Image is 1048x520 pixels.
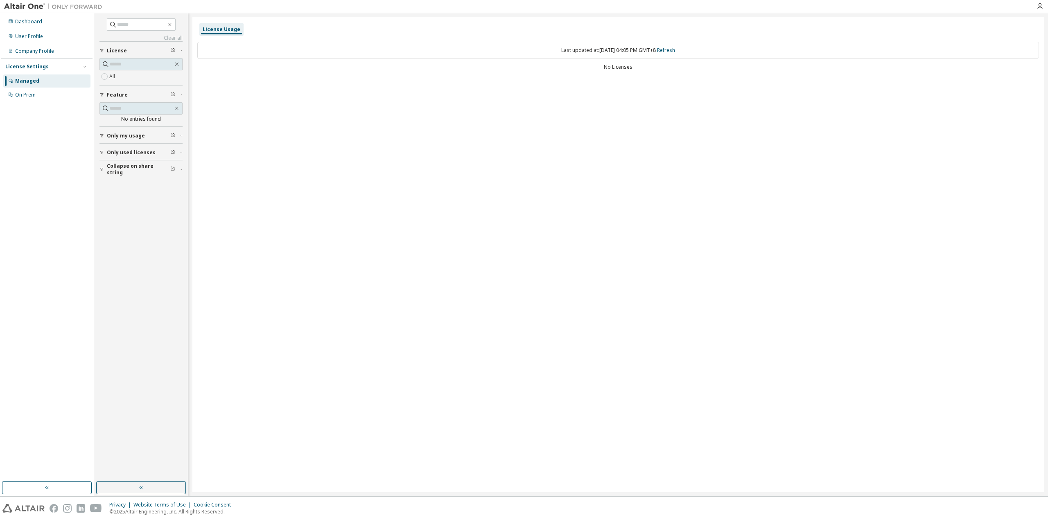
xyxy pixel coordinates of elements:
[99,160,183,178] button: Collapse on share string
[109,508,236,515] p: © 2025 Altair Engineering, Inc. All Rights Reserved.
[63,504,72,513] img: instagram.svg
[203,26,240,33] div: License Usage
[133,502,194,508] div: Website Terms of Use
[197,64,1039,70] div: No Licenses
[15,92,36,98] div: On Prem
[2,504,45,513] img: altair_logo.svg
[107,133,145,139] span: Only my usage
[109,502,133,508] div: Privacy
[50,504,58,513] img: facebook.svg
[170,166,175,173] span: Clear filter
[170,149,175,156] span: Clear filter
[77,504,85,513] img: linkedin.svg
[99,35,183,41] a: Clear all
[109,72,117,81] label: All
[99,127,183,145] button: Only my usage
[170,133,175,139] span: Clear filter
[170,47,175,54] span: Clear filter
[107,163,170,176] span: Collapse on share string
[4,2,106,11] img: Altair One
[194,502,236,508] div: Cookie Consent
[15,18,42,25] div: Dashboard
[197,42,1039,59] div: Last updated at: [DATE] 04:05 PM GMT+8
[15,78,39,84] div: Managed
[99,144,183,162] button: Only used licenses
[15,33,43,40] div: User Profile
[170,92,175,98] span: Clear filter
[107,149,156,156] span: Only used licenses
[99,116,183,122] div: No entries found
[107,92,128,98] span: Feature
[15,48,54,54] div: Company Profile
[99,42,183,60] button: License
[99,86,183,104] button: Feature
[5,63,49,70] div: License Settings
[657,47,675,54] a: Refresh
[107,47,127,54] span: License
[90,504,102,513] img: youtube.svg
